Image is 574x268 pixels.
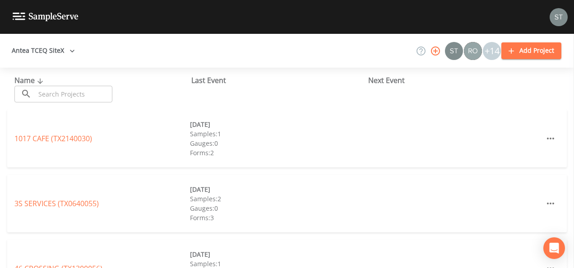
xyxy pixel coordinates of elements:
img: c0670e89e469b6405363224a5fca805c [445,42,463,60]
img: 7e5c62b91fde3b9fc00588adc1700c9a [464,42,482,60]
div: Open Intercom Messenger [543,237,565,259]
a: 1017 CAFE (TX2140030) [14,134,92,143]
div: Samples: 2 [190,194,366,203]
div: [DATE] [190,250,366,259]
span: Name [14,75,46,85]
div: Gauges: 0 [190,139,366,148]
div: [DATE] [190,185,366,194]
img: logo [13,13,79,21]
div: Next Event [368,75,545,86]
button: Add Project [501,42,561,59]
div: Stan Porter [444,42,463,60]
input: Search Projects [35,86,112,102]
a: 3S SERVICES (TX0640055) [14,199,99,208]
div: Last Event [191,75,368,86]
div: Samples: 1 [190,129,366,139]
img: c0670e89e469b6405363224a5fca805c [550,8,568,26]
button: Antea TCEQ SiteX [8,42,79,59]
div: Forms: 2 [190,148,366,157]
div: Rodolfo Ramirez [463,42,482,60]
div: Forms: 3 [190,213,366,222]
div: [DATE] [190,120,366,129]
div: +14 [483,42,501,60]
div: Gauges: 0 [190,203,366,213]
